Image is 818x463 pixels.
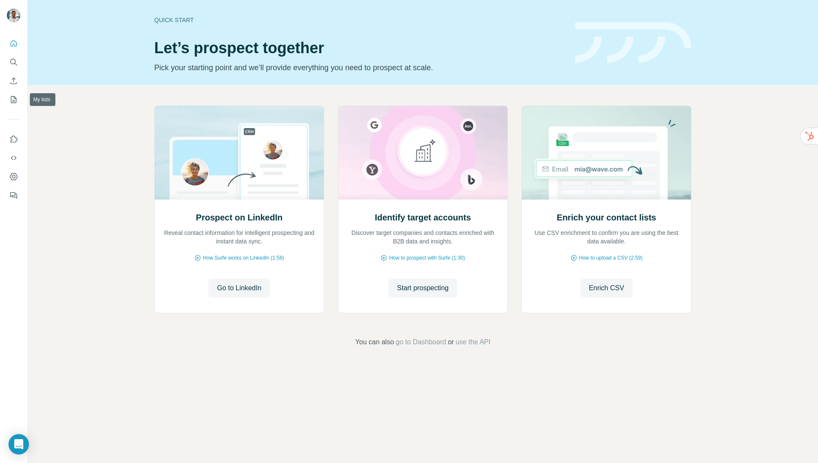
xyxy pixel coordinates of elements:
[389,254,465,262] span: How to prospect with Surfe (1:30)
[557,211,656,223] h2: Enrich your contact lists
[154,40,565,57] h1: Let’s prospect together
[7,188,20,203] button: Feedback
[455,337,490,347] button: use the API
[7,150,20,166] button: Use Surfe API
[196,211,282,223] h2: Prospect on LinkedIn
[355,337,394,347] span: You can also
[154,62,565,74] p: Pick your starting point and we’ll provide everything you need to prospect at scale.
[7,131,20,147] button: Use Surfe on LinkedIn
[530,229,683,246] p: Use CSV enrichment to confirm you are using the best data available.
[347,229,499,246] p: Discover target companies and contacts enriched with B2B data and insights.
[397,283,449,293] span: Start prospecting
[448,337,454,347] span: or
[217,283,261,293] span: Go to LinkedIn
[389,279,457,297] button: Start prospecting
[154,16,565,24] div: Quick start
[154,106,324,200] img: Prospect on LinkedIn
[375,211,471,223] h2: Identify target accounts
[580,279,633,297] button: Enrich CSV
[575,22,691,63] img: banner
[9,434,29,454] div: Open Intercom Messenger
[7,73,20,89] button: Enrich CSV
[203,254,284,262] span: How Surfe works on LinkedIn (1:58)
[7,9,20,22] img: Avatar
[208,279,270,297] button: Go to LinkedIn
[396,337,446,347] button: go to Dashboard
[7,54,20,70] button: Search
[7,36,20,51] button: Quick start
[579,254,642,262] span: How to upload a CSV (2:59)
[7,92,20,107] button: My lists
[338,106,508,200] img: Identify target accounts
[589,283,624,293] span: Enrich CSV
[163,229,315,246] p: Reveal contact information for intelligent prospecting and instant data sync.
[521,106,691,200] img: Enrich your contact lists
[7,169,20,184] button: Dashboard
